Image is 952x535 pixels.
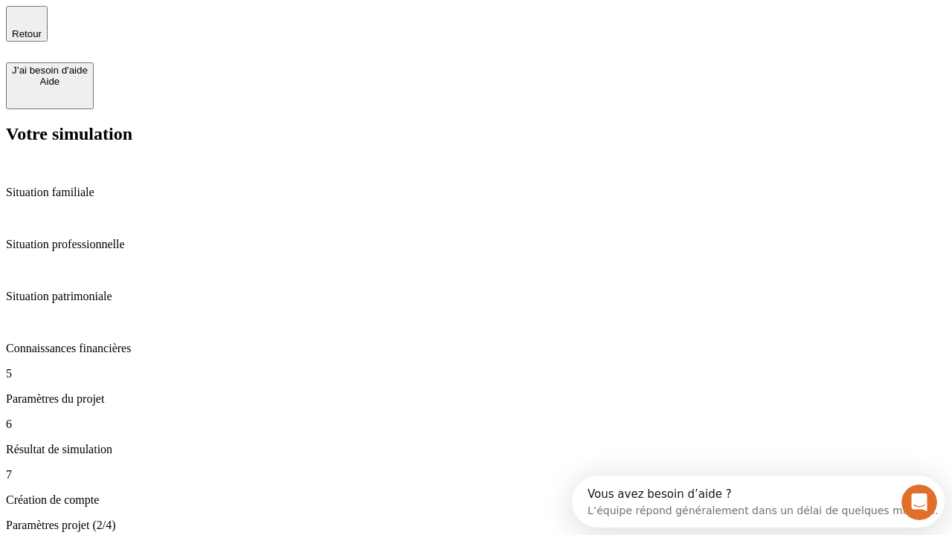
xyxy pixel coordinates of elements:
[6,519,946,532] p: Paramètres projet (2/4)
[6,468,946,481] p: 7
[6,290,946,303] p: Situation patrimoniale
[6,6,48,42] button: Retour
[6,392,946,406] p: Paramètres du projet
[6,418,946,431] p: 6
[6,238,946,251] p: Situation professionnelle
[6,342,946,355] p: Connaissances financières
[12,76,88,87] div: Aide
[16,25,366,40] div: L’équipe répond généralement dans un délai de quelques minutes.
[16,13,366,25] div: Vous avez besoin d’aide ?
[12,65,88,76] div: J’ai besoin d'aide
[6,6,410,47] div: Ouvrir le Messenger Intercom
[6,186,946,199] p: Situation familiale
[12,28,42,39] span: Retour
[6,493,946,507] p: Création de compte
[572,476,945,528] iframe: Intercom live chat discovery launcher
[901,484,937,520] iframe: Intercom live chat
[6,443,946,456] p: Résultat de simulation
[6,367,946,380] p: 5
[6,124,946,144] h2: Votre simulation
[6,62,94,109] button: J’ai besoin d'aideAide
